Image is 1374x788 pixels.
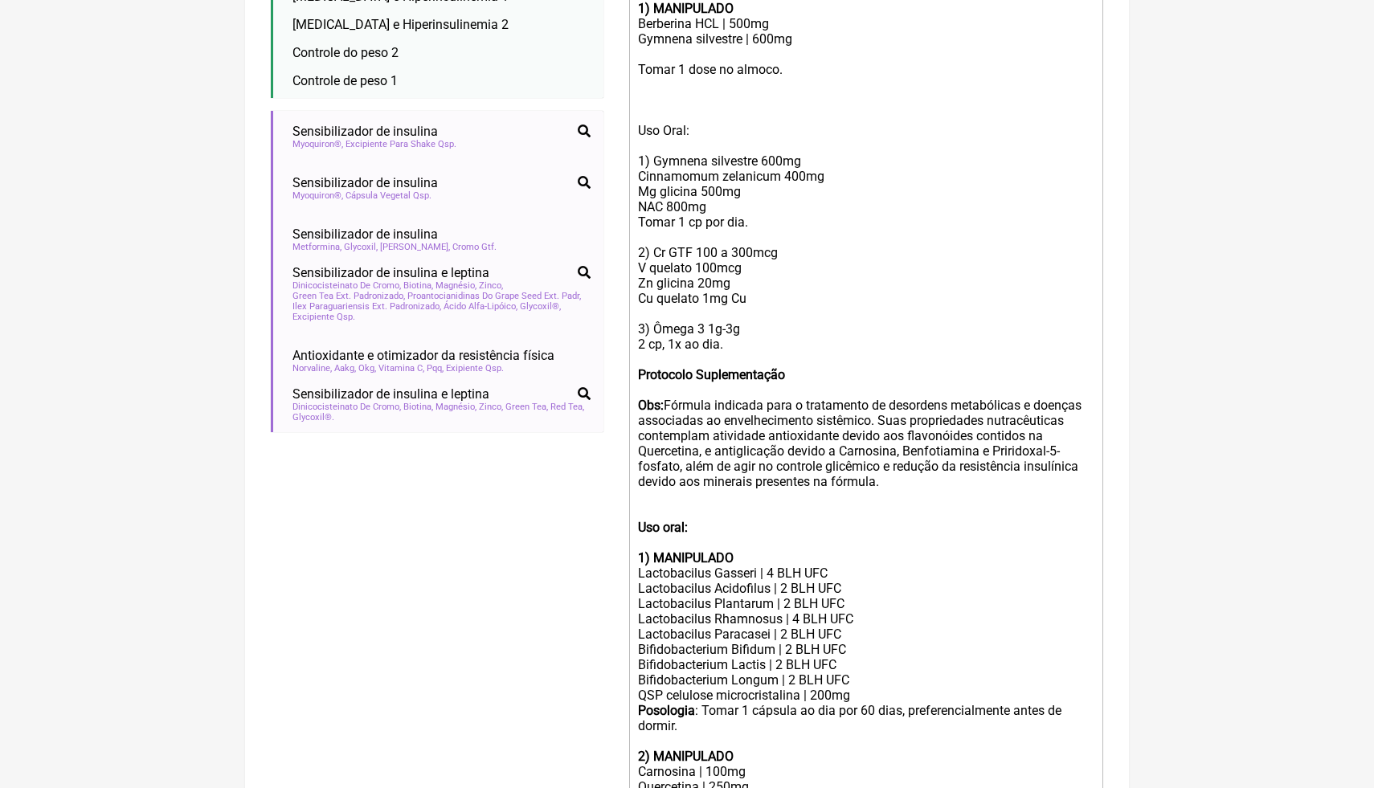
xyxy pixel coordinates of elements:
[638,123,1094,367] div: Uso Oral: 1) Gymnena silvestre 600mg Cinnamomum zelanicum 400mg Mg glicina 500mg NAC 800mg Tomar ...
[292,348,554,363] span: Antioxidante e otimizador da resistência física
[292,45,399,60] span: Controle do peso 2
[452,242,497,252] span: Cromo Gtf
[292,124,438,139] span: Sensibilizador de insulina
[344,242,378,252] span: Glycoxil
[638,520,688,535] strong: Uso oral:
[446,363,504,374] span: Exipiente Qsp
[638,703,695,718] strong: Posologia
[638,1,734,16] strong: 1) MANIPULADO
[292,301,441,312] span: Ilex Paraguariensis Ext. Padronizado
[638,642,1094,657] div: Bifidobacterium Bifidum | 2 BLH UFC
[638,550,734,565] strong: 1) MANIPULADO
[479,402,503,412] span: Zinco
[436,280,476,291] span: Magnésio
[292,73,398,88] span: Controle de peso 1
[638,672,1094,688] div: Bifidobacterium Longum | 2 BLH UFC
[292,139,343,149] span: Myoquiron®
[479,280,503,291] span: Zinco
[407,291,581,301] span: Proantocianidinas Do Grape Seed Ext. Padr
[550,402,584,412] span: Red Tea
[292,363,332,374] span: Norvaline
[378,363,424,374] span: Vitamina C
[403,280,433,291] span: Biotina
[638,565,1094,581] div: Lactobacilus Gasseri | 4 BLH UFC
[334,363,356,374] span: Aakg
[638,749,734,764] strong: 2) MANIPULADO
[292,265,489,280] span: Sensibilizador de insulina e leptina
[638,657,1094,672] div: Bifidobacterium Lactis | 2 BLH UFC
[638,703,1094,749] div: : Tomar 1 cápsula ao dia por 60 dias, preferencialmente antes de dormir.
[638,688,1094,703] div: QSP celulose microcristalina | 200mg
[292,291,405,301] span: Green Tea Ext. Padronizado
[505,402,548,412] span: Green Tea
[346,190,431,201] span: Cápsula Vegetal Qsp
[292,280,401,291] span: Dinicocisteinato De Cromo
[292,175,438,190] span: Sensibilizador de insulina
[292,412,334,423] span: Glycoxil®
[638,367,785,413] strong: Protocolo Suplementação Obs:
[638,16,1094,77] div: Berberina HCL | 500mg Gymnena silvestre | 600mg Tomar 1 dose no almoco.
[292,17,509,32] span: [MEDICAL_DATA] e Hiperinsulinemia 2
[403,402,433,412] span: Biotina
[520,301,561,312] span: Glycoxil®
[444,301,517,312] span: Ácido Alfa-Lipóico
[292,386,489,402] span: Sensibilizador de insulina e leptina
[427,363,444,374] span: Pqq
[380,242,450,252] span: [PERSON_NAME]
[358,363,376,374] span: Okg
[638,596,1094,611] div: Lactobacilus Plantarum | 2 BLH UFC
[292,402,401,412] span: Dinicocisteinato De Cromo
[292,312,355,322] span: Excipiente Qsp
[346,139,456,149] span: Excipiente Para Shake Qsp
[638,367,1094,535] div: Fórmula indicada para o tratamento de desordens metabólicas e doenças associadas ao envelheciment...
[638,611,1094,627] div: Lactobacilus Rhamnosus | 4 BLH UFC
[292,190,343,201] span: Myoquiron®
[638,581,1094,596] div: Lactobacilus Acidofilus | 2 BLH UFC
[638,627,1094,642] div: Lactobacilus Paracasei | 2 BLH UFC
[292,227,438,242] span: Sensibilizador de insulina
[436,402,476,412] span: Magnésio
[292,242,341,252] span: Metformina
